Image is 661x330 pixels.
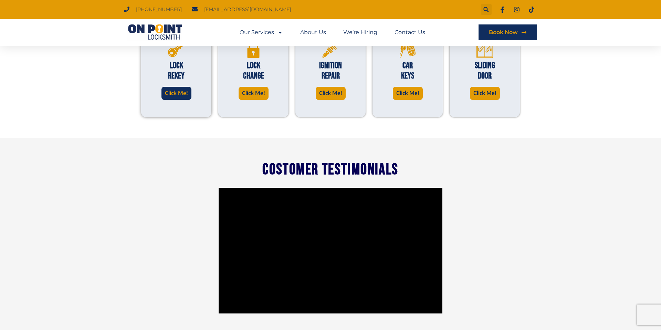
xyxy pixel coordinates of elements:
[316,87,346,100] a: Click Me!
[202,5,291,14] span: [EMAIL_ADDRESS][DOMAIN_NAME]
[489,30,518,35] span: Book Now
[467,61,503,81] h2: Sliding door
[393,87,423,100] a: Click Me!
[165,89,188,98] span: Click Me!
[319,89,342,98] span: Click Me!
[262,162,398,177] h2: Costomer testimonials
[313,61,348,81] h2: IGNITION REPAIR
[219,188,442,313] iframe: Customer testimonials On Point Locksmith
[390,61,426,81] h2: Car Keys
[158,61,194,81] h2: Lock Rekey
[300,24,326,40] a: About Us
[470,87,500,100] a: Click Me!
[481,4,492,15] div: Search
[242,89,265,98] span: Click Me!
[396,89,419,98] span: Click Me!
[235,61,271,81] h2: Lock change
[473,89,496,98] span: Click Me!
[240,24,425,40] nav: Menu
[134,5,182,14] span: [PHONE_NUMBER]
[161,87,191,100] a: Click Me!
[395,24,425,40] a: Contact Us
[479,24,537,40] a: Book Now
[343,24,377,40] a: We’re Hiring
[239,87,269,100] a: Click Me!
[240,24,283,40] a: Our Services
